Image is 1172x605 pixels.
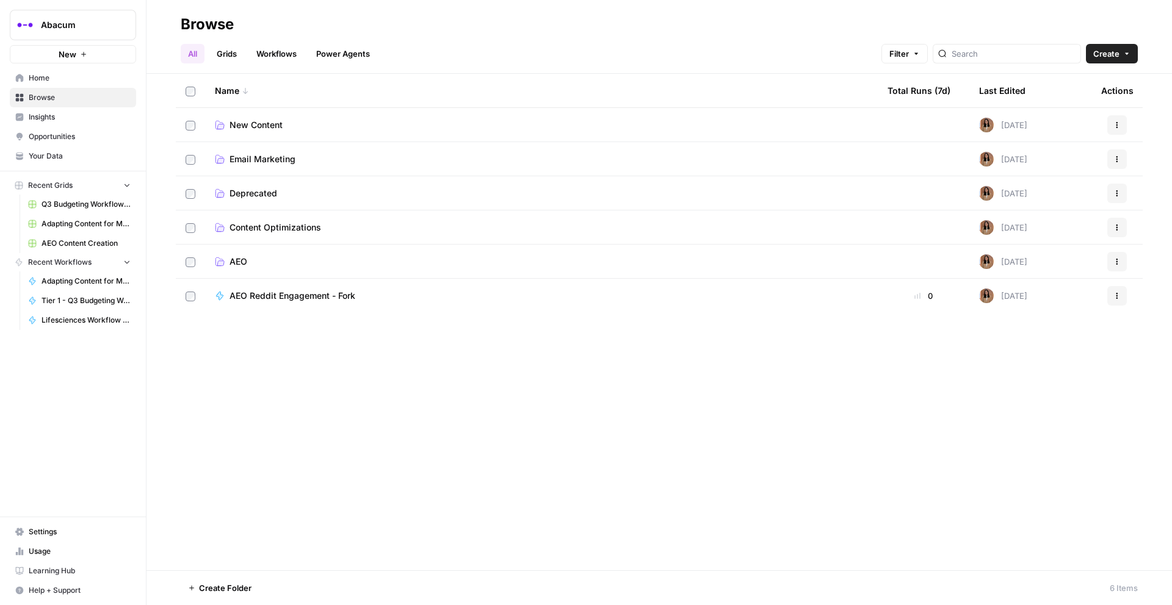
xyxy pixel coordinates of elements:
img: jqqluxs4pyouhdpojww11bswqfcs [979,288,994,303]
div: Actions [1101,74,1134,107]
div: [DATE] [979,152,1027,166]
img: jqqluxs4pyouhdpojww11bswqfcs [979,118,994,132]
span: Home [29,73,131,84]
span: AEO [230,256,247,268]
button: Recent Workflows [10,253,136,271]
img: jqqluxs4pyouhdpojww11bswqfcs [979,186,994,201]
div: [DATE] [979,288,1027,303]
a: Content Optimizations [215,221,868,234]
a: Q3 Budgeting Workflows (ATL/BTL) Grid [23,195,136,214]
a: Adapting Content for Microdemos Pages Grid [23,214,136,234]
a: All [181,44,204,63]
span: Email Marketing [230,153,295,165]
span: Lifesciences Workflow ([DATE]) [42,315,131,326]
img: Abacum Logo [14,14,36,36]
span: Browse [29,92,131,103]
div: [DATE] [979,220,1027,235]
a: Deprecated [215,187,868,199]
img: jqqluxs4pyouhdpojww11bswqfcs [979,152,994,166]
a: Usage [10,542,136,561]
a: Your Data [10,146,136,166]
span: Your Data [29,151,131,162]
span: Adapting Content for Microdemos Pages [42,276,131,287]
a: Opportunities [10,127,136,146]
a: AEO [215,256,868,268]
a: Tier 1 - Q3 Budgeting Workflows [23,291,136,310]
span: AEO Content Creation [42,238,131,249]
img: jqqluxs4pyouhdpojww11bswqfcs [979,220,994,235]
span: AEO Reddit Engagement - Fork [230,290,355,302]
button: Create Folder [181,578,259,598]
button: Workspace: Abacum [10,10,136,40]
div: Total Runs (7d) [888,74,950,107]
a: Lifesciences Workflow ([DATE]) [23,310,136,330]
span: New [59,48,76,60]
a: Grids [209,44,244,63]
button: Help + Support [10,581,136,600]
div: [DATE] [979,118,1027,132]
button: New [10,45,136,63]
a: AEO Content Creation [23,234,136,253]
div: Browse [181,15,234,34]
div: [DATE] [979,254,1027,269]
span: Content Optimizations [230,221,321,234]
a: Insights [10,107,136,127]
button: Create [1086,44,1138,63]
span: Opportunities [29,131,131,142]
span: Filter [889,48,909,60]
a: Power Agents [309,44,377,63]
a: Workflows [249,44,304,63]
div: 0 [888,290,960,302]
span: Recent Grids [28,180,73,191]
a: Settings [10,522,136,542]
span: Deprecated [230,187,277,199]
span: Settings [29,526,131,537]
button: Filter [881,44,928,63]
img: jqqluxs4pyouhdpojww11bswqfcs [979,254,994,269]
a: Adapting Content for Microdemos Pages [23,271,136,291]
button: Recent Grids [10,176,136,195]
a: Email Marketing [215,153,868,165]
span: Recent Workflows [28,257,92,268]
a: Home [10,68,136,88]
span: Create [1093,48,1120,60]
div: [DATE] [979,186,1027,201]
input: Search [952,48,1076,60]
span: New Content [230,119,283,131]
span: Q3 Budgeting Workflows (ATL/BTL) Grid [42,199,131,210]
div: Name [215,74,868,107]
span: Create Folder [199,582,251,594]
span: Learning Hub [29,565,131,576]
span: Help + Support [29,585,131,596]
div: 6 Items [1110,582,1138,594]
span: Usage [29,546,131,557]
span: Insights [29,112,131,123]
a: Learning Hub [10,561,136,581]
div: Last Edited [979,74,1025,107]
a: Browse [10,88,136,107]
span: Tier 1 - Q3 Budgeting Workflows [42,295,131,306]
span: Abacum [41,19,115,31]
a: New Content [215,119,868,131]
span: Adapting Content for Microdemos Pages Grid [42,218,131,229]
a: AEO Reddit Engagement - Fork [215,290,868,302]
